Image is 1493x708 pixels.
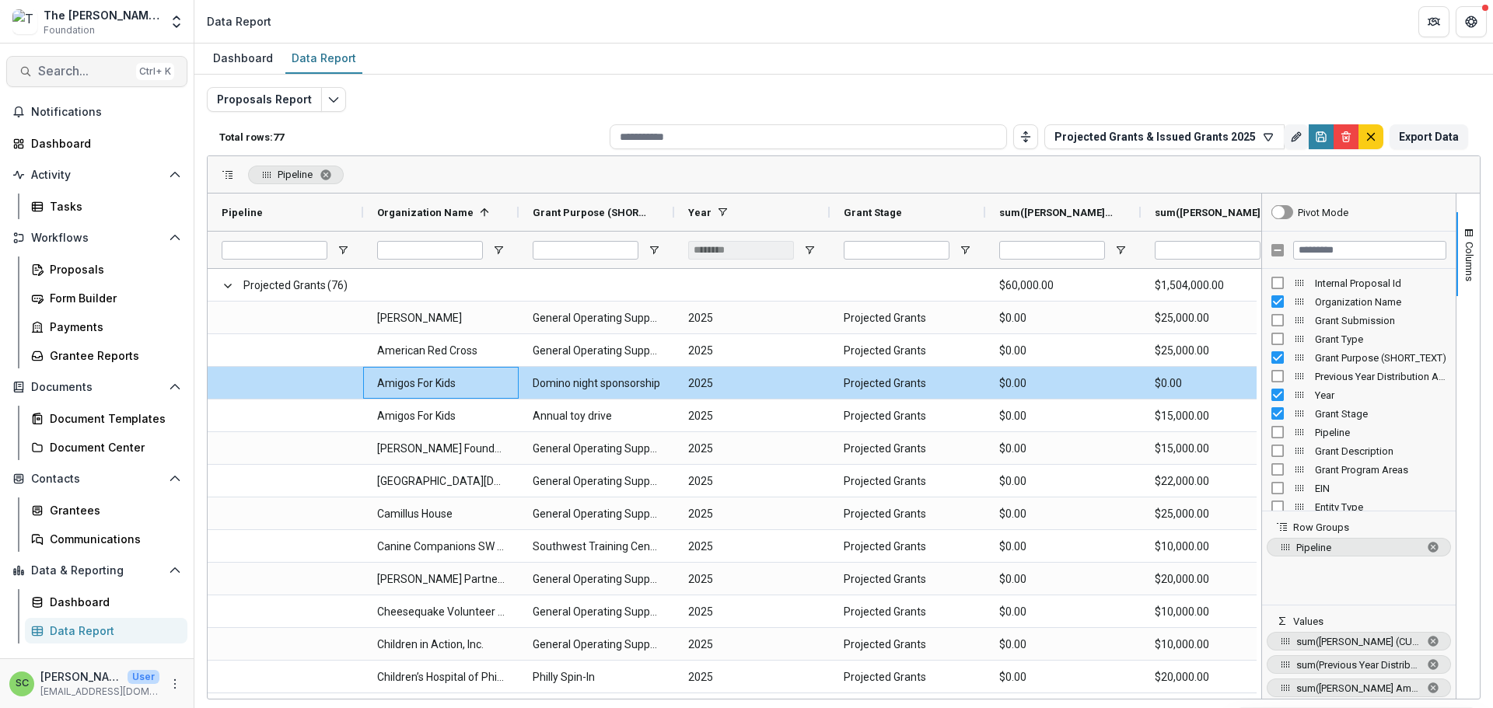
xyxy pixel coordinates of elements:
[1267,538,1451,556] span: Pipeline. Press ENTER to sort. Press DELETE to remove
[1296,542,1420,553] span: Pipeline
[1315,445,1446,457] span: Grant Description
[688,207,712,218] span: Year
[1155,629,1282,661] span: $10,000.00
[1390,124,1468,149] button: Export Data
[1296,636,1420,647] span: sum([PERSON_NAME] (CURRENCY))
[377,596,505,628] span: Cheesequake Volunteer First Aid Squad
[1155,433,1282,465] span: $15,000.00
[377,531,505,563] span: Canine Companions SW Regional Center
[844,531,971,563] span: Projected Grants
[248,166,344,184] div: Row Groups
[50,347,175,364] div: Grantee Reports
[1262,274,1456,292] div: Internal Proposal Id Column
[377,368,505,399] span: Amigos For Kids
[377,433,505,465] span: [PERSON_NAME] Foundation
[999,661,1127,693] span: $0.00
[40,668,121,685] p: [PERSON_NAME]
[999,335,1127,367] span: $0.00
[44,7,159,23] div: The [PERSON_NAME] Foundation
[50,410,175,427] div: Document Templates
[688,629,816,661] span: 2025
[844,498,971,530] span: Projected Grants
[1463,242,1475,281] span: Columns
[1262,385,1456,404] div: Year Column
[136,63,174,80] div: Ctrl + K
[1155,241,1260,260] input: sum(Renewal Amount (CURRENCY)) Filter Input
[6,99,187,124] button: Notifications
[533,368,660,399] span: Domino night sponsorship
[999,302,1127,334] span: $0.00
[25,314,187,340] a: Payments
[1262,404,1456,423] div: Grant Stage Column
[1013,124,1038,149] button: Toggle auto height
[688,563,816,595] span: 2025
[803,244,816,256] button: Open Filter Menu
[999,270,1127,302] span: $60,000.00
[207,47,279,69] div: Dashboard
[1155,400,1282,432] span: $15,000.00
[533,335,660,367] span: General Operating Support
[533,629,660,661] span: General Operating Support
[25,526,187,552] a: Communications
[327,270,348,302] span: (76)
[1456,6,1487,37] button: Get Help
[25,618,187,643] a: Data Report
[1298,207,1348,218] div: Pivot Mode
[1293,241,1446,260] input: Filter Columns Input
[688,498,816,530] span: 2025
[1315,389,1446,401] span: Year
[6,558,187,583] button: Open Data & Reporting
[207,44,279,74] a: Dashboard
[377,207,474,218] span: Organization Name
[533,531,660,563] span: Southwest Training Center Support
[50,319,175,335] div: Payments
[1262,330,1456,348] div: Grant Type Column
[533,466,660,497] span: General Operating Support - pledge
[1262,533,1456,605] div: Row Groups
[533,207,648,218] span: Grant Purpose (SHORT_TEXT)
[6,375,187,399] button: Open Documents
[1267,655,1451,674] span: sum of Previous Year Distribution Amount (CURRENCY). Press ENTER to change the aggregation type. ...
[999,629,1127,661] span: $0.00
[688,661,816,693] span: 2025
[999,207,1114,218] span: sum([PERSON_NAME] Amount)
[31,473,163,486] span: Contacts
[1309,124,1334,149] button: Save
[377,302,505,334] span: [PERSON_NAME]
[285,47,362,69] div: Data Report
[844,335,971,367] span: Projected Grants
[1114,244,1127,256] button: Open Filter Menu
[1315,427,1446,438] span: Pipeline
[128,670,159,684] p: User
[1315,315,1446,326] span: Grant Submission
[25,589,187,615] a: Dashboard
[1418,6,1449,37] button: Partners
[40,685,159,699] p: [EMAIL_ADDRESS][DOMAIN_NAME]
[844,368,971,399] span: Projected Grants
[50,502,175,518] div: Grantees
[844,433,971,465] span: Projected Grants
[248,166,344,184] span: Pipeline. Press ENTER to sort. Press DELETE to remove
[533,661,660,693] span: Philly Spin-In
[533,498,660,530] span: General Operating Support
[688,302,816,334] span: 2025
[1262,292,1456,311] div: Organization Name Column
[533,563,660,595] span: General Operating Support
[1296,659,1420,671] span: sum(Previous Year Distribution Amount (CURRENCY))
[377,335,505,367] span: American Red Cross
[201,10,278,33] nav: breadcrumb
[844,207,902,218] span: Grant Stage
[1334,124,1358,149] button: Delete
[50,531,175,547] div: Communications
[533,400,660,432] span: Annual toy drive
[50,623,175,639] div: Data Report
[1315,296,1446,308] span: Organization Name
[844,661,971,693] span: Projected Grants
[50,439,175,455] div: Document Center
[31,232,163,245] span: Workflows
[285,44,362,74] a: Data Report
[1262,367,1456,385] div: Previous Year Distribution Amount (CURRENCY) Column
[999,563,1127,595] span: $0.00
[377,563,505,595] span: [PERSON_NAME] Partnership
[1262,311,1456,330] div: Grant Submission Column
